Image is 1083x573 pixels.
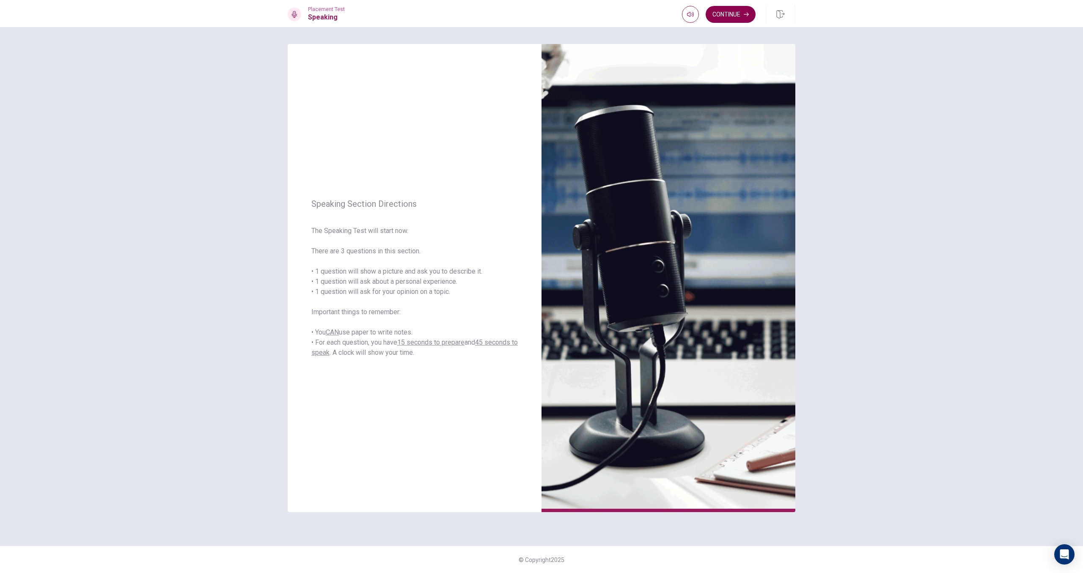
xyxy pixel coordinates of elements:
img: speaking intro [541,44,795,512]
span: © Copyright 2025 [519,557,564,563]
span: The Speaking Test will start now. There are 3 questions in this section. • 1 question will show a... [311,226,518,358]
div: Open Intercom Messenger [1054,544,1075,565]
span: Placement Test [308,6,345,12]
u: CAN [326,328,339,336]
button: Continue [706,6,756,23]
u: 45 seconds to speak [311,338,518,356]
h1: Speaking [308,12,345,22]
span: Speaking Section Directions [311,199,518,209]
u: 15 seconds to prepare [397,338,465,346]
